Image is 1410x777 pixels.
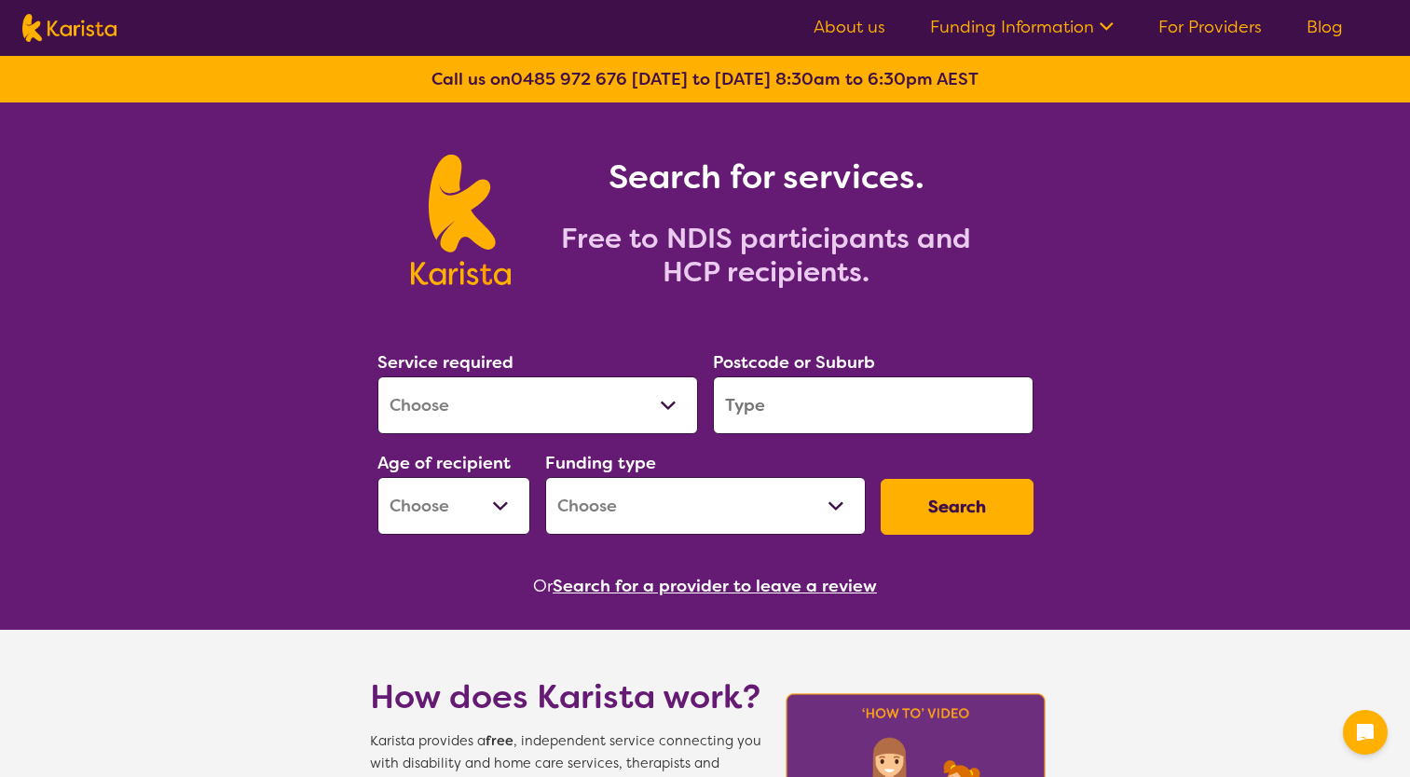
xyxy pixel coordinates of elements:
h2: Free to NDIS participants and HCP recipients. [533,222,999,289]
label: Service required [377,351,513,374]
span: Or [533,572,553,600]
label: Age of recipient [377,452,511,474]
img: Karista logo [411,155,511,285]
h1: Search for services. [533,155,999,199]
input: Type [713,376,1034,434]
h1: How does Karista work? [370,675,761,719]
b: free [486,732,513,750]
b: Call us on [DATE] to [DATE] 8:30am to 6:30pm AEST [431,68,979,90]
label: Funding type [545,452,656,474]
a: About us [814,16,885,38]
button: Search for a provider to leave a review [553,572,877,600]
img: Karista logo [22,14,116,42]
label: Postcode or Suburb [713,351,875,374]
a: 0485 972 676 [511,68,627,90]
a: Blog [1307,16,1343,38]
button: Search [881,479,1034,535]
a: Funding Information [930,16,1114,38]
a: For Providers [1158,16,1262,38]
